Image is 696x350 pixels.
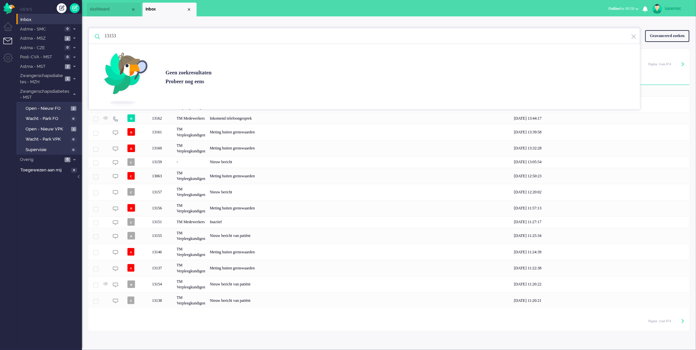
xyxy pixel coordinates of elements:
img: ic_chat_grey.svg [113,250,118,255]
div: 13154 [88,276,689,292]
div: 13063 [150,168,174,184]
a: Omnidesk [3,4,15,9]
div: 13155 [150,228,174,244]
a: Toegewezen aan mij 0 [19,166,82,173]
div: 13156 [150,200,174,216]
input: Zoek: ticket ID, patiëntnaam, klant ID, inhoud, titel, adres [100,28,631,44]
div: Next [681,61,685,68]
div: [DATE] 13:39:58 [512,124,689,140]
span: Zwangerschapsdiabetes - MST [19,88,70,101]
span: 1 [71,127,76,132]
span: c [127,188,135,196]
div: TM Verpleegkundigen [174,228,207,244]
div: 13162 [150,112,174,124]
span: Open - Nieuw VPK [26,126,69,132]
img: flow_omnibird.svg [3,3,15,14]
img: ic_chat_grey.svg [113,206,118,212]
img: ic_chat_grey.svg [113,282,118,288]
div: [DATE] 12:20:02 [512,184,689,200]
div: TM Verpleegkundigen [174,140,207,156]
div: Next [681,318,685,325]
div: Geen zoekresultaten Probeer nog eens [156,68,211,86]
li: Tickets menu [3,38,18,52]
div: [DATE] 11:57:13 [512,200,689,216]
div: [DATE] 11:20:21 [512,292,689,308]
a: Supervisie 0 [19,146,81,153]
div: 13146 [150,244,174,260]
div: 13157 [88,184,689,200]
div: Meting buiten grenswaarden [207,244,512,260]
div: 13146 [88,244,689,260]
div: 13137 [150,260,174,276]
div: Close tab [186,7,192,12]
div: Pagination [648,316,685,326]
div: TM Medewerkers [174,216,207,228]
div: 13138 [150,292,174,308]
a: Wacht - Park VPK 0 [19,135,81,143]
img: ic_chat_grey.svg [113,298,118,304]
a: Open - Nieuw VPK 1 [19,125,81,132]
img: ic-exit.svg [631,33,637,40]
span: 0 [70,137,76,142]
a: isawmsc [651,4,689,14]
span: o [127,128,135,136]
span: Toegewezen aan mij [20,167,69,173]
button: Onlinefor 00:58 [605,4,643,13]
li: Dashboard menu [3,22,18,37]
span: 0 [65,45,70,50]
div: Nieuw bericht [207,184,512,200]
div: [DATE] 11:24:39 [512,244,689,260]
a: Wacht - Park FO 0 [19,115,81,122]
div: TM Verpleegkundigen [174,200,207,216]
img: ic_chat_grey.svg [113,160,118,165]
div: 13161 [88,124,689,140]
span: n [127,114,135,122]
span: 0 [70,116,76,121]
div: 13154 [150,276,174,292]
div: TM Medewerkers [174,112,207,124]
div: Creëer ticket [57,3,67,13]
span: c [127,172,135,180]
img: inspector_bird.svg [98,43,158,111]
div: 13162 [88,112,689,124]
span: Post-CVA - MST [19,54,63,60]
div: [DATE] 11:20:22 [512,276,689,292]
span: Astma - MST [19,64,63,70]
span: Astma - CZE [19,45,63,51]
span: 2 [65,76,70,81]
div: [DATE] 12:50:23 [512,168,689,184]
div: Pagination [648,59,685,69]
div: Geavanceerd zoeken [645,30,689,42]
div: Meting buiten grenswaarden [207,124,512,140]
div: 13161 [150,124,174,140]
img: ic_chat_grey.svg [113,190,118,195]
span: for 00:58 [609,6,634,11]
div: Nieuw bericht [207,156,512,168]
div: Inactief [207,216,512,228]
span: 0 [70,147,76,152]
div: [DATE] 13:44:17 [512,112,689,124]
img: ic_chat_grey.svg [113,234,118,239]
span: Inbox [20,17,82,23]
div: 13160 [150,140,174,156]
img: ic_chat_grey.svg [113,146,118,152]
span: o [127,232,135,240]
div: 13138 [88,292,689,308]
span: o [127,145,135,152]
span: dashboard [90,7,131,12]
span: s [127,297,134,304]
div: 13151 [150,216,174,228]
span: s [127,248,134,256]
a: Inbox [19,16,82,23]
span: c [127,218,135,226]
div: TM Verpleegkundigen [174,168,207,184]
li: Dashboard [87,3,141,16]
span: 6 [65,157,70,162]
div: 13063 [88,168,689,184]
div: Inkomend telefoongesprek [207,112,512,124]
div: 13159 [150,156,174,168]
div: 13155 [88,228,689,244]
img: ic_chat_grey.svg [113,174,118,179]
div: [DATE] 11:27:17 [512,216,689,228]
div: TM Verpleegkundigen [174,124,207,140]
